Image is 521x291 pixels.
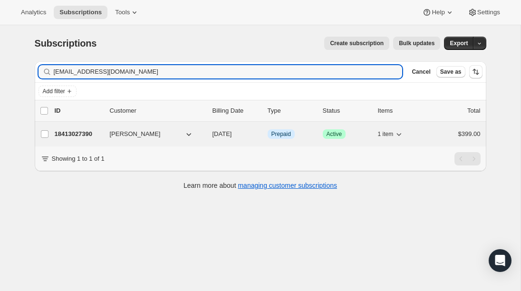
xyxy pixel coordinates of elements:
p: Showing 1 to 1 of 1 [52,154,105,164]
p: Learn more about [183,181,337,190]
p: ID [55,106,102,116]
span: Prepaid [271,130,291,138]
div: Items [378,106,425,116]
button: Tools [109,6,145,19]
p: 18413027390 [55,129,102,139]
span: Analytics [21,9,46,16]
p: Status [323,106,370,116]
button: Subscriptions [54,6,107,19]
span: Bulk updates [399,39,434,47]
span: Export [450,39,468,47]
div: IDCustomerBilling DateTypeStatusItemsTotal [55,106,481,116]
button: Save as [436,66,465,78]
button: Help [416,6,460,19]
button: Bulk updates [393,37,440,50]
span: Settings [477,9,500,16]
button: [PERSON_NAME] [104,126,199,142]
button: Analytics [15,6,52,19]
p: Billing Date [212,106,260,116]
nav: Pagination [454,152,481,165]
span: Help [432,9,444,16]
p: Customer [110,106,205,116]
button: Create subscription [324,37,389,50]
p: Total [467,106,480,116]
div: Type [268,106,315,116]
span: Subscriptions [59,9,102,16]
span: [PERSON_NAME] [110,129,161,139]
span: $399.00 [458,130,481,137]
input: Filter subscribers [54,65,403,78]
span: 1 item [378,130,394,138]
button: Add filter [39,86,77,97]
span: Add filter [43,87,65,95]
div: 18413027390[PERSON_NAME][DATE]InfoPrepaidSuccessActive1 item$399.00 [55,127,481,141]
span: Tools [115,9,130,16]
span: Create subscription [330,39,384,47]
span: Save as [440,68,462,76]
button: 1 item [378,127,404,141]
button: Settings [462,6,506,19]
button: Cancel [408,66,434,78]
span: Cancel [412,68,430,76]
button: Export [444,37,473,50]
div: Open Intercom Messenger [489,249,511,272]
span: Subscriptions [35,38,97,48]
span: Active [327,130,342,138]
a: managing customer subscriptions [238,182,337,189]
button: Sort the results [469,65,482,78]
span: [DATE] [212,130,232,137]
